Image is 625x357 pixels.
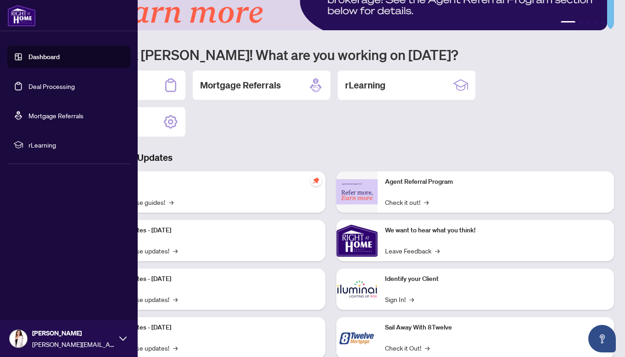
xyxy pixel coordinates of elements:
p: Platform Updates - [DATE] [96,274,318,284]
span: → [424,197,429,207]
button: 2 [579,21,583,25]
span: [PERSON_NAME][EMAIL_ADDRESS][DOMAIN_NAME] [32,339,115,349]
h2: rLearning [345,79,385,92]
h1: Welcome back [PERSON_NAME]! What are you working on [DATE]? [48,46,614,63]
p: Self-Help [96,177,318,187]
button: 4 [594,21,597,25]
button: Open asap [588,325,616,352]
button: 5 [601,21,605,25]
span: rLearning [28,140,124,150]
p: Identify your Client [385,274,607,284]
span: [PERSON_NAME] [32,328,115,338]
h3: Brokerage & Industry Updates [48,151,614,164]
span: → [173,343,178,353]
span: pushpin [311,175,322,186]
button: 1 [561,21,575,25]
span: → [435,246,440,256]
a: Mortgage Referrals [28,111,84,120]
a: Check it out!→ [385,197,429,207]
button: 3 [586,21,590,25]
span: → [173,246,178,256]
img: logo [7,5,36,27]
p: Sail Away With 8Twelve [385,323,607,333]
img: Profile Icon [10,330,27,347]
p: Platform Updates - [DATE] [96,323,318,333]
img: Agent Referral Program [336,179,378,204]
img: We want to hear what you think! [336,220,378,261]
a: Sign In!→ [385,294,414,304]
a: Leave Feedback→ [385,246,440,256]
a: Check it Out!→ [385,343,430,353]
a: Deal Processing [28,82,75,90]
p: We want to hear what you think! [385,225,607,236]
p: Agent Referral Program [385,177,607,187]
span: → [173,294,178,304]
span: → [409,294,414,304]
p: Platform Updates - [DATE] [96,225,318,236]
img: Identify your Client [336,269,378,310]
span: → [169,197,173,207]
a: Dashboard [28,53,60,61]
span: → [425,343,430,353]
h2: Mortgage Referrals [200,79,281,92]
